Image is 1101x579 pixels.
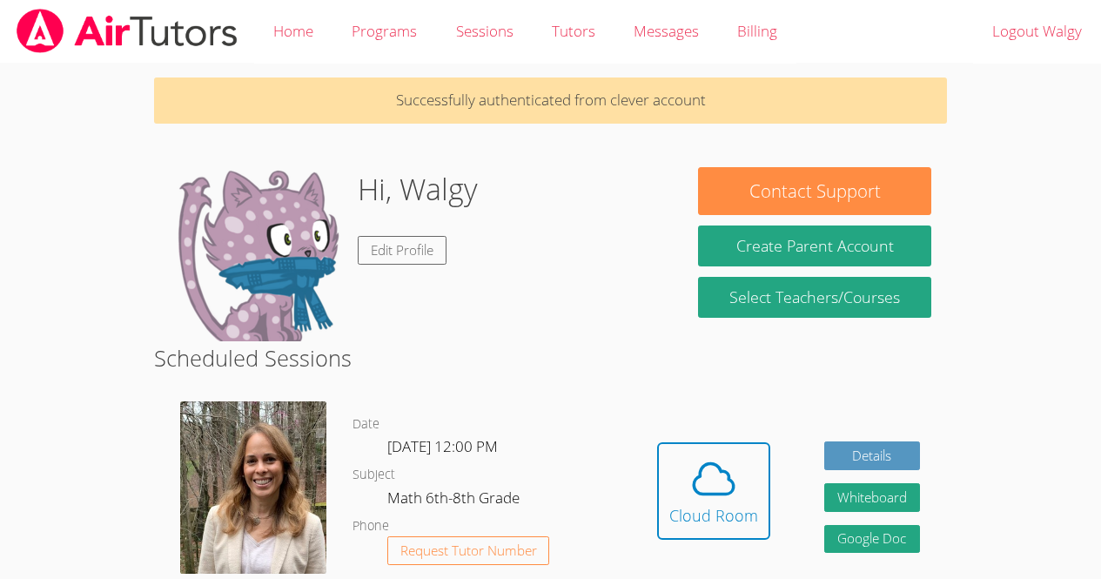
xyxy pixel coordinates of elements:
[352,464,395,486] dt: Subject
[352,515,389,537] dt: Phone
[352,414,379,435] dt: Date
[698,167,930,215] button: Contact Support
[170,167,344,341] img: default.png
[824,441,920,470] a: Details
[358,236,446,265] a: Edit Profile
[669,503,758,528] div: Cloud Room
[824,525,920,554] a: Google Doc
[180,401,326,573] img: avatar.png
[824,483,920,512] button: Whiteboard
[154,341,947,374] h2: Scheduled Sessions
[634,21,699,41] span: Messages
[15,9,239,53] img: airtutors_banner-c4298cdbf04f3fff15de1276eac7730deb9818008684d7c2e4769d2f7ddbe033.png
[400,544,537,557] span: Request Tutor Number
[154,77,947,124] p: Successfully authenticated from clever account
[698,277,930,318] a: Select Teachers/Courses
[387,536,550,565] button: Request Tutor Number
[657,442,770,540] button: Cloud Room
[387,436,498,456] span: [DATE] 12:00 PM
[387,486,523,515] dd: Math 6th-8th Grade
[698,226,930,266] button: Create Parent Account
[358,167,478,212] h1: Hi, Walgy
